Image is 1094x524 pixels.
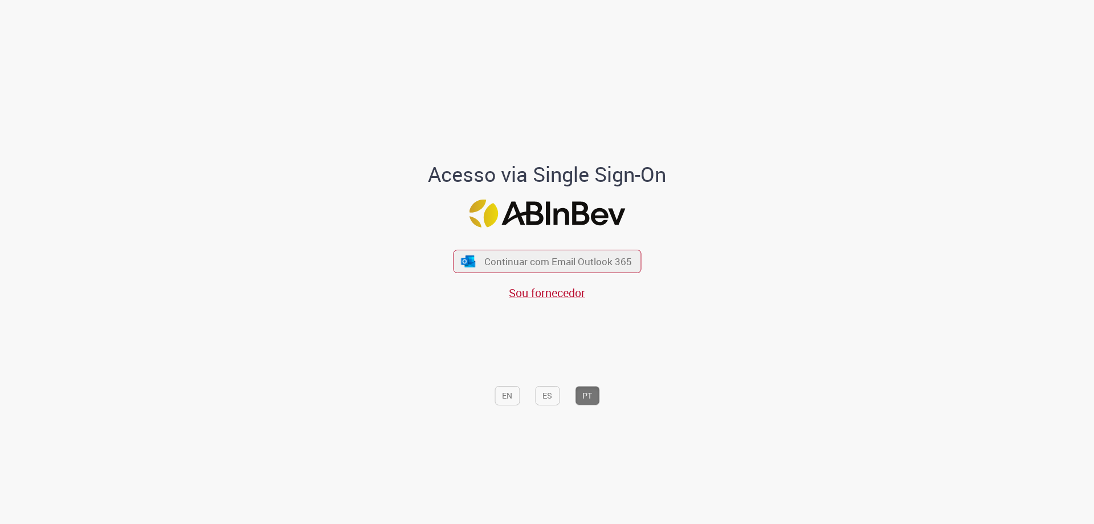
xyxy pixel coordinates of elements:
span: Continuar com Email Outlook 365 [484,255,632,268]
button: ícone Azure/Microsoft 360 Continuar com Email Outlook 365 [453,250,641,273]
img: Logo ABInBev [469,200,625,228]
img: ícone Azure/Microsoft 360 [460,255,476,267]
h1: Acesso via Single Sign-On [389,163,705,186]
button: PT [575,386,599,405]
a: Sou fornecedor [509,285,585,300]
button: EN [495,386,520,405]
button: ES [535,386,560,405]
